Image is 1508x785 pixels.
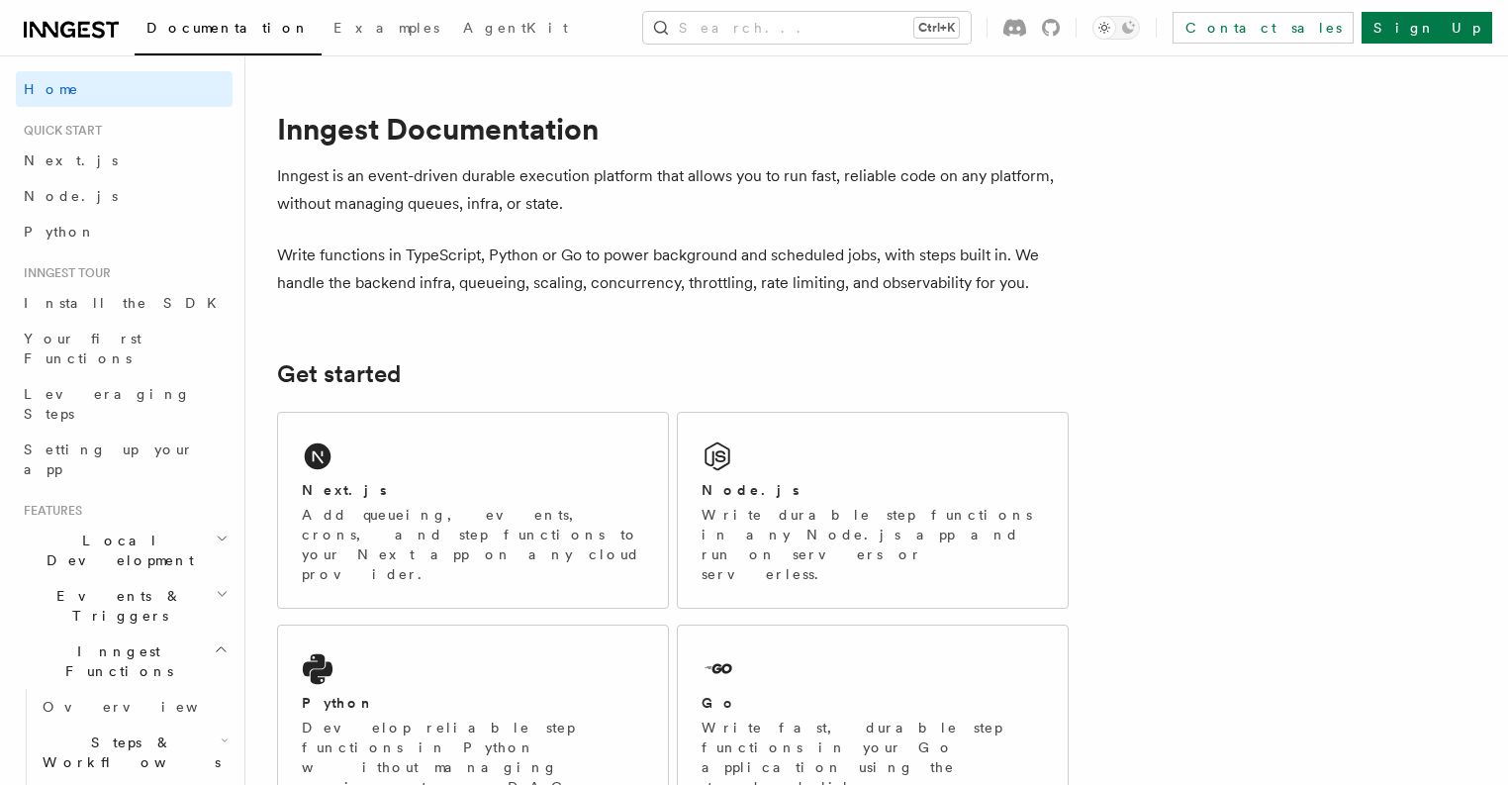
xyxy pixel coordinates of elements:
[702,693,737,713] h2: Go
[16,178,233,214] a: Node.js
[35,689,233,725] a: Overview
[16,321,233,376] a: Your first Functions
[914,18,959,38] kbd: Ctrl+K
[277,162,1069,218] p: Inngest is an event-driven durable execution platform that allows you to run fast, reliable code ...
[16,285,233,321] a: Install the SDK
[24,331,141,366] span: Your first Functions
[16,123,102,139] span: Quick start
[677,412,1069,609] a: Node.jsWrite durable step functions in any Node.js app and run on servers or serverless.
[702,505,1044,584] p: Write durable step functions in any Node.js app and run on servers or serverless.
[35,725,233,780] button: Steps & Workflows
[16,531,216,570] span: Local Development
[451,6,580,53] a: AgentKit
[463,20,568,36] span: AgentKit
[35,733,221,772] span: Steps & Workflows
[16,586,216,626] span: Events & Triggers
[24,295,229,311] span: Install the SDK
[16,143,233,178] a: Next.js
[643,12,971,44] button: Search...Ctrl+K
[302,480,387,500] h2: Next.js
[16,578,233,634] button: Events & Triggers
[1092,16,1140,40] button: Toggle dark mode
[702,480,800,500] h2: Node.js
[16,634,233,689] button: Inngest Functions
[16,71,233,107] a: Home
[277,360,401,388] a: Get started
[16,265,111,281] span: Inngest tour
[277,242,1069,297] p: Write functions in TypeScript, Python or Go to power background and scheduled jobs, with steps bu...
[135,6,322,55] a: Documentation
[1173,12,1354,44] a: Contact sales
[16,503,82,519] span: Features
[16,376,233,432] a: Leveraging Steps
[302,693,375,713] h2: Python
[24,79,79,99] span: Home
[16,523,233,578] button: Local Development
[302,505,644,584] p: Add queueing, events, crons, and step functions to your Next app on any cloud provider.
[16,641,214,681] span: Inngest Functions
[277,111,1069,147] h1: Inngest Documentation
[16,214,233,249] a: Python
[146,20,310,36] span: Documentation
[24,152,118,168] span: Next.js
[24,224,96,240] span: Python
[322,6,451,53] a: Examples
[24,442,194,477] span: Setting up your app
[43,699,246,715] span: Overview
[24,386,191,422] span: Leveraging Steps
[16,432,233,487] a: Setting up your app
[1362,12,1492,44] a: Sign Up
[24,188,118,204] span: Node.js
[277,412,669,609] a: Next.jsAdd queueing, events, crons, and step functions to your Next app on any cloud provider.
[333,20,439,36] span: Examples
